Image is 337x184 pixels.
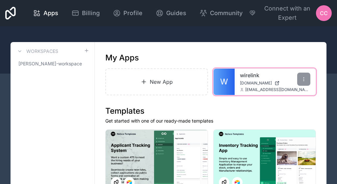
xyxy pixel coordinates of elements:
span: Profile [123,9,143,18]
span: Billing [82,9,100,18]
span: Apps [43,9,58,18]
h3: Workspaces [26,48,58,55]
span: [PERSON_NAME]-workspace [18,60,82,67]
span: CC [320,9,328,17]
a: Billing [66,6,105,20]
a: [DOMAIN_NAME] [240,80,310,86]
h1: Templates [105,106,316,116]
a: wirelink [240,71,310,79]
span: Connect with an Expert [258,4,316,22]
a: Profile [108,6,148,20]
a: New App [105,68,208,95]
span: [DOMAIN_NAME] [240,80,272,86]
button: Connect with an Expert [249,4,316,22]
span: Community [210,9,243,18]
a: W [214,69,235,95]
a: Community [194,6,248,20]
a: Workspaces [16,47,58,55]
span: [EMAIL_ADDRESS][DOMAIN_NAME] [245,87,310,92]
a: Apps [28,6,64,20]
span: Guides [166,9,186,18]
a: [PERSON_NAME]-workspace [16,58,89,70]
h1: My Apps [105,53,139,63]
span: W [220,77,228,87]
a: Guides [150,6,192,20]
p: Get started with one of our ready-made templates [105,118,316,124]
